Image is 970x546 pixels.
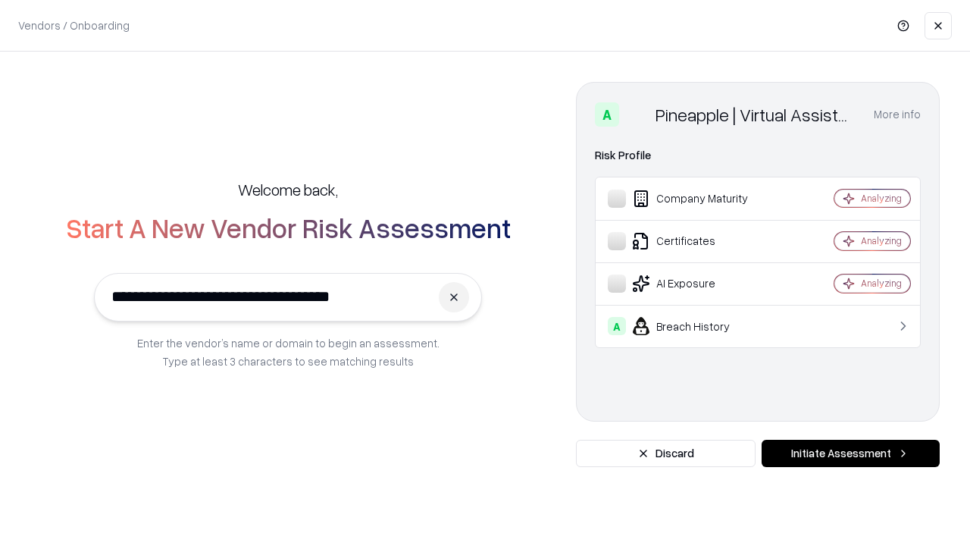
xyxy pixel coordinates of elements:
[608,317,789,335] div: Breach History
[656,102,856,127] div: Pineapple | Virtual Assistant Agency
[608,232,789,250] div: Certificates
[861,277,902,290] div: Analyzing
[595,146,921,165] div: Risk Profile
[762,440,940,467] button: Initiate Assessment
[137,334,440,370] p: Enter the vendor’s name or domain to begin an assessment. Type at least 3 characters to see match...
[238,179,338,200] h5: Welcome back,
[861,192,902,205] div: Analyzing
[608,190,789,208] div: Company Maturity
[18,17,130,33] p: Vendors / Onboarding
[608,275,789,293] div: AI Exposure
[66,212,511,243] h2: Start A New Vendor Risk Assessment
[608,317,626,335] div: A
[625,102,649,127] img: Pineapple | Virtual Assistant Agency
[576,440,756,467] button: Discard
[874,101,921,128] button: More info
[861,234,902,247] div: Analyzing
[595,102,619,127] div: A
